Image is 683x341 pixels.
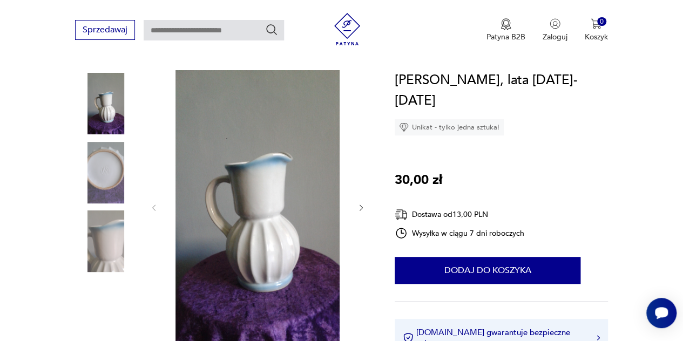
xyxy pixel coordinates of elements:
button: Patyna B2B [486,18,525,42]
div: Wysyłka w ciągu 7 dni roboczych [395,227,524,240]
p: Patyna B2B [486,32,525,42]
button: Szukaj [265,23,278,36]
div: Unikat - tylko jedna sztuka! [395,119,504,135]
img: Zdjęcie produktu Wazon Bolesławiec, lata 1920-1940 [75,210,137,272]
img: Ikona strzałki w prawo [597,335,600,340]
div: Dostawa od 13,00 PLN [395,208,524,221]
a: Ikona medaluPatyna B2B [486,18,525,42]
button: Dodaj do koszyka [395,257,580,284]
button: Zaloguj [543,18,567,42]
button: Sprzedawaj [75,20,135,40]
h1: [PERSON_NAME], lata [DATE]-[DATE] [395,70,608,111]
img: Zdjęcie produktu Wazon Bolesławiec, lata 1920-1940 [75,142,137,203]
img: Ikona medalu [501,18,511,30]
img: Ikona dostawy [395,208,408,221]
img: Ikona koszyka [591,18,601,29]
img: Ikona diamentu [399,122,409,132]
img: Zdjęcie produktu Wazon Bolesławiec, lata 1920-1940 [75,73,137,134]
iframe: Smartsupp widget button [646,298,677,328]
img: Ikonka użytkownika [550,18,560,29]
button: 0Koszyk [585,18,608,42]
p: Koszyk [585,32,608,42]
div: 0 [597,17,606,26]
p: 30,00 zł [395,170,442,190]
img: Patyna - sklep z meblami i dekoracjami vintage [331,13,363,45]
a: Sprzedawaj [75,27,135,35]
p: Zaloguj [543,32,567,42]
